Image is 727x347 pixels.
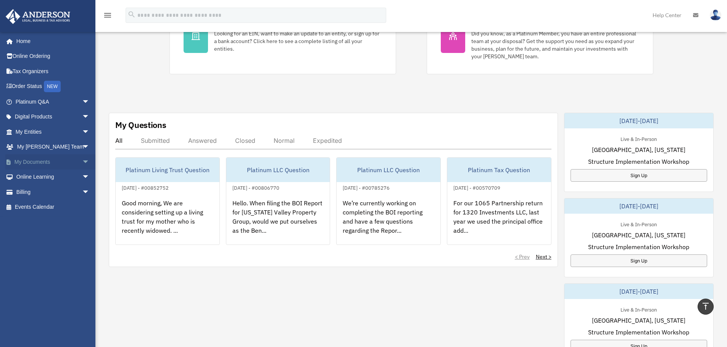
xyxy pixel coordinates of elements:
[235,137,255,144] div: Closed
[588,157,689,166] span: Structure Implementation Workshop
[116,192,219,252] div: Good morning, We are considering setting up a living trust for my mother who is recently widowed....
[592,230,685,240] span: [GEOGRAPHIC_DATA], [US_STATE]
[116,183,175,191] div: [DATE] - #00852752
[592,316,685,325] span: [GEOGRAPHIC_DATA], [US_STATE]
[82,124,97,140] span: arrow_drop_down
[447,192,551,252] div: For our 1065 Partnership return for 1320 Investments LLC, last year we used the principal office ...
[82,94,97,110] span: arrow_drop_down
[82,139,97,155] span: arrow_drop_down
[701,302,710,311] i: vertical_align_top
[127,10,136,19] i: search
[571,169,707,182] a: Sign Up
[5,200,101,215] a: Events Calendar
[614,305,663,313] div: Live & In-Person
[337,183,396,191] div: [DATE] - #00785276
[447,183,506,191] div: [DATE] - #00570709
[313,137,342,144] div: Expedited
[571,254,707,267] a: Sign Up
[226,158,330,182] div: Platinum LLC Question
[336,157,441,245] a: Platinum LLC Question[DATE] - #00785276We’re currently working on completing the BOI reporting an...
[5,94,101,109] a: Platinum Q&Aarrow_drop_down
[564,113,713,128] div: [DATE]-[DATE]
[447,157,551,245] a: Platinum Tax Question[DATE] - #00570709For our 1065 Partnership return for 1320 Investments LLC, ...
[141,137,170,144] div: Submitted
[5,49,101,64] a: Online Ordering
[214,30,382,53] div: Looking for an EIN, want to make an update to an entity, or sign up for a bank account? Click her...
[103,13,112,20] a: menu
[447,158,551,182] div: Platinum Tax Question
[226,157,330,245] a: Platinum LLC Question[DATE] - #00806770Hello. When filing the BOI Report for [US_STATE] Valley Pr...
[337,192,440,252] div: We’re currently working on completing the BOI reporting and have a few questions regarding the Re...
[564,198,713,214] div: [DATE]-[DATE]
[564,284,713,299] div: [DATE]-[DATE]
[337,158,440,182] div: Platinum LLC Question
[103,11,112,20] i: menu
[3,9,73,24] img: Anderson Advisors Platinum Portal
[471,30,639,60] div: Did you know, as a Platinum Member, you have an entire professional team at your disposal? Get th...
[115,137,123,144] div: All
[614,134,663,142] div: Live & In-Person
[5,64,101,79] a: Tax Organizers
[427,5,653,74] a: My [PERSON_NAME] Team Did you know, as a Platinum Member, you have an entire professional team at...
[188,137,217,144] div: Answered
[274,137,295,144] div: Normal
[82,109,97,125] span: arrow_drop_down
[169,5,396,74] a: My Entities Looking for an EIN, want to make an update to an entity, or sign up for a bank accoun...
[5,139,101,155] a: My [PERSON_NAME] Teamarrow_drop_down
[588,242,689,251] span: Structure Implementation Workshop
[5,154,101,170] a: My Documentsarrow_drop_down
[5,184,101,200] a: Billingarrow_drop_down
[115,157,220,245] a: Platinum Living Trust Question[DATE] - #00852752Good morning, We are considering setting up a liv...
[614,220,663,228] div: Live & In-Person
[536,253,551,261] a: Next >
[5,34,97,49] a: Home
[5,124,101,139] a: My Entitiesarrow_drop_down
[5,170,101,185] a: Online Learningarrow_drop_down
[5,109,101,125] a: Digital Productsarrow_drop_down
[82,154,97,170] span: arrow_drop_down
[5,79,101,94] a: Order StatusNEW
[226,183,285,191] div: [DATE] - #00806770
[710,10,721,21] img: User Pic
[592,145,685,154] span: [GEOGRAPHIC_DATA], [US_STATE]
[698,299,714,315] a: vertical_align_top
[44,81,61,92] div: NEW
[115,119,166,131] div: My Questions
[82,184,97,200] span: arrow_drop_down
[82,170,97,185] span: arrow_drop_down
[588,328,689,337] span: Structure Implementation Workshop
[116,158,219,182] div: Platinum Living Trust Question
[226,192,330,252] div: Hello. When filing the BOI Report for [US_STATE] Valley Property Group, would we put ourselves as...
